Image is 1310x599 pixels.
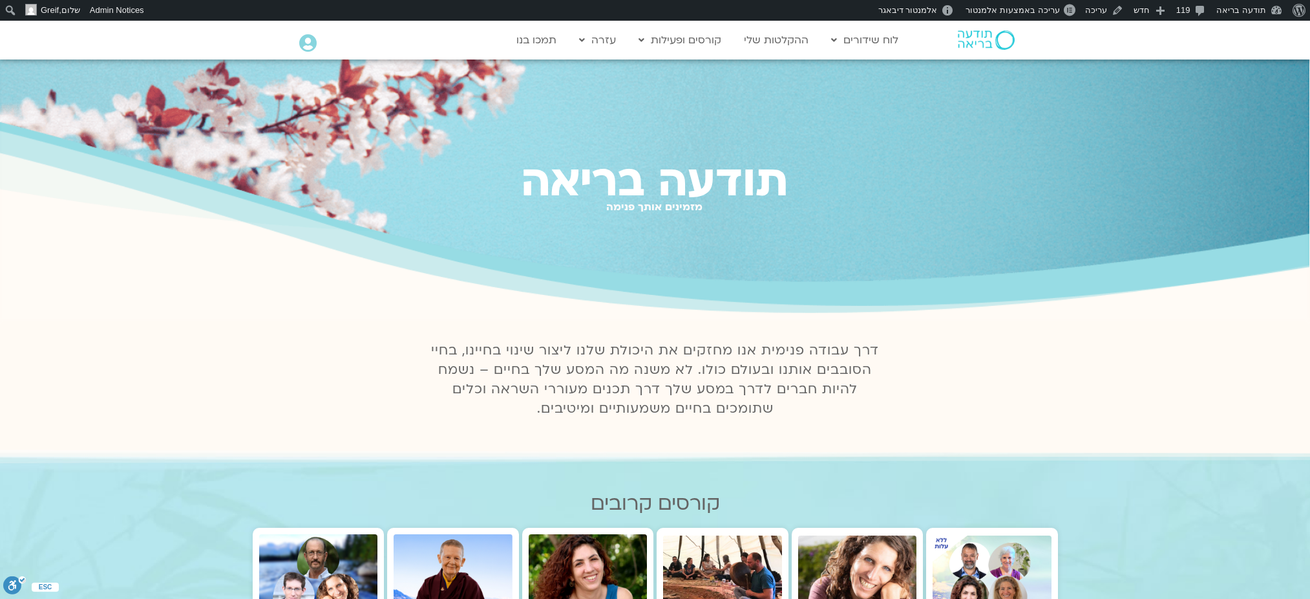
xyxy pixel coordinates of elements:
[573,28,622,52] a: עזרה
[41,5,59,15] span: Greif
[958,30,1015,50] img: תודעה בריאה
[253,492,1058,515] h2: קורסים קרובים
[825,28,905,52] a: לוח שידורים
[966,5,1059,15] span: עריכה באמצעות אלמנטור
[510,28,563,52] a: תמכו בנו
[737,28,815,52] a: ההקלטות שלי
[424,341,887,419] p: דרך עבודה פנימית אנו מחזקים את היכולת שלנו ליצור שינוי בחיינו, בחיי הסובבים אותנו ובעולם כולו. לא...
[632,28,728,52] a: קורסים ופעילות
